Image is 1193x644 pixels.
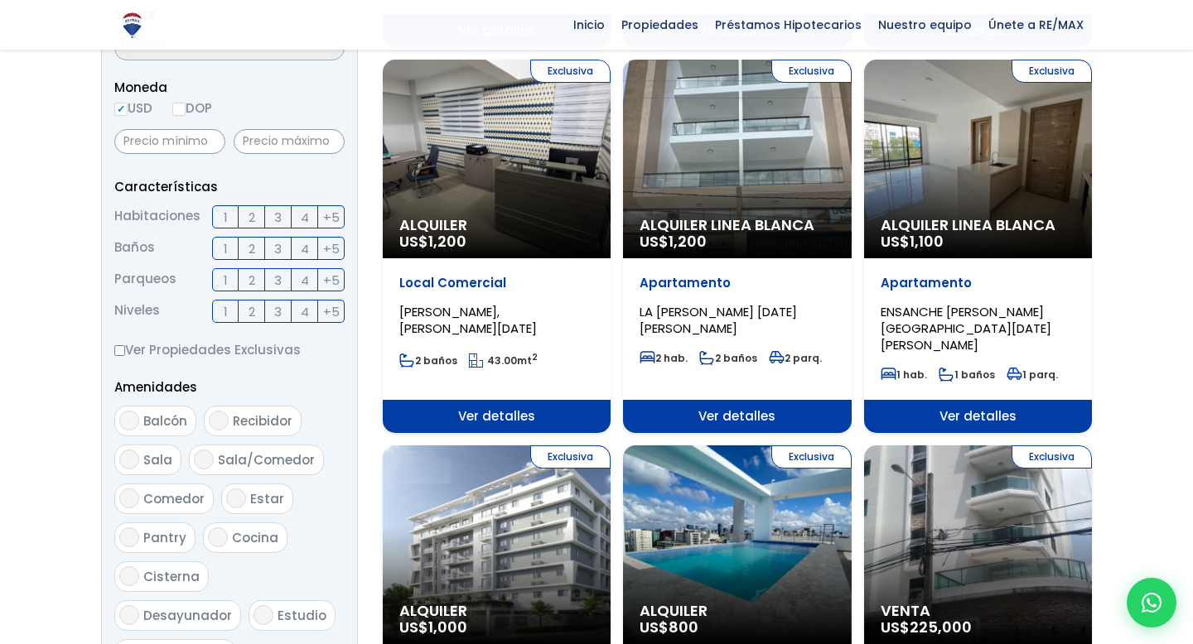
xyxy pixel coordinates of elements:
[172,98,212,118] label: DOP
[224,207,228,228] span: 1
[194,449,214,469] input: Sala/Comedor
[323,238,340,259] span: +5
[881,217,1075,233] span: Alquiler Linea Blanca
[233,412,292,430] span: Recibidor
[399,353,457,368] span: 2 baños
[870,12,980,37] span: Nuestro equipo
[249,270,255,291] span: 2
[623,400,851,433] span: Ver detalles
[669,617,698,637] span: 800
[301,238,309,259] span: 4
[864,400,1092,433] span: Ver detalles
[1012,60,1092,83] span: Exclusiva
[301,270,309,291] span: 4
[119,488,139,508] input: Comedor
[301,207,309,228] span: 4
[640,617,698,637] span: US$
[640,217,834,233] span: Alquiler Linea Blanca
[399,603,594,619] span: Alquiler
[143,568,200,585] span: Cisterna
[114,345,125,356] input: Ver Propiedades Exclusivas
[399,275,594,291] p: Local Comercial
[249,207,255,228] span: 2
[469,353,538,368] span: mt
[939,368,995,382] span: 1 baños
[769,351,822,365] span: 2 parq.
[623,60,851,433] a: Exclusiva Alquiler Linea Blanca US$1,200 Apartamento LA [PERSON_NAME] [DATE][PERSON_NAME] 2 hab. ...
[250,490,284,507] span: Estar
[864,60,1092,433] a: Exclusiva Alquiler Linea Blanca US$1,100 Apartamento ENSANCHE [PERSON_NAME][GEOGRAPHIC_DATA][DATE...
[530,445,611,469] span: Exclusiva
[399,217,594,233] span: Alquiler
[399,617,467,637] span: US$
[399,303,537,337] span: [PERSON_NAME], [PERSON_NAME][DATE]
[881,231,944,252] span: US$
[114,300,160,323] span: Niveles
[278,607,326,624] span: Estudio
[910,617,972,637] span: 225,000
[640,603,834,619] span: Alquiler
[323,301,340,322] span: +5
[640,303,797,337] span: LA [PERSON_NAME] [DATE][PERSON_NAME]
[218,451,315,469] span: Sala/Comedor
[118,11,147,40] img: Logo de REMAX
[274,238,282,259] span: 3
[699,351,757,365] span: 2 baños
[119,566,139,586] input: Cisterna
[274,270,282,291] span: 3
[881,368,927,382] span: 1 hab.
[119,527,139,547] input: Pantry
[114,103,128,116] input: USD
[274,207,282,228] span: 3
[274,301,282,322] span: 3
[383,400,611,433] span: Ver detalles
[114,377,345,397] p: Amenidades
[224,238,228,259] span: 1
[881,303,1051,353] span: ENSANCHE [PERSON_NAME][GEOGRAPHIC_DATA][DATE][PERSON_NAME]
[399,231,466,252] span: US$
[323,207,340,228] span: +5
[487,353,517,368] span: 43.00
[143,529,186,546] span: Pantry
[143,607,232,624] span: Desayunador
[613,12,707,37] span: Propiedades
[881,603,1075,619] span: Venta
[301,301,309,322] span: 4
[172,103,186,116] input: DOP
[532,351,538,363] sup: 2
[1012,445,1092,469] span: Exclusiva
[209,411,229,430] input: Recibidor
[114,205,200,228] span: Habitaciones
[881,275,1075,291] p: Apartamento
[771,60,852,83] span: Exclusiva
[910,231,944,252] span: 1,100
[249,301,255,322] span: 2
[669,231,707,252] span: 1,200
[1007,368,1058,382] span: 1 parq.
[771,445,852,469] span: Exclusiva
[980,12,1092,37] span: Únete a RE/MAX
[143,451,172,469] span: Sala
[881,617,972,637] span: US$
[383,60,611,433] a: Exclusiva Alquiler US$1,200 Local Comercial [PERSON_NAME], [PERSON_NAME][DATE] 2 baños 43.00mt2 V...
[234,129,345,154] input: Precio máximo
[114,129,225,154] input: Precio mínimo
[119,449,139,469] input: Sala
[114,176,345,197] p: Características
[114,268,176,291] span: Parqueos
[114,77,345,98] span: Moneda
[232,529,278,546] span: Cocina
[640,351,688,365] span: 2 hab.
[114,339,345,360] label: Ver Propiedades Exclusivas
[640,275,834,291] p: Apartamento
[119,411,139,430] input: Balcón
[249,238,255,259] span: 2
[707,12,870,37] span: Préstamos Hipotecarios
[640,231,707,252] span: US$
[224,301,228,322] span: 1
[208,527,228,547] input: Cocina
[428,231,466,252] span: 1,200
[226,488,246,508] input: Estar
[114,237,155,260] span: Baños
[143,490,205,507] span: Comedor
